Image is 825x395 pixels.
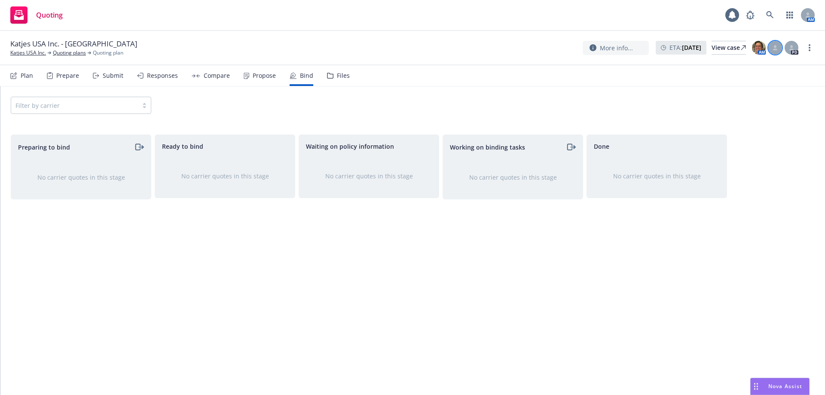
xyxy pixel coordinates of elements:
div: Bind [300,72,313,79]
span: Quoting [36,12,63,18]
div: Files [337,72,350,79]
a: moveRight [134,142,144,152]
div: No carrier quotes in this stage [313,171,425,181]
div: Responses [147,72,178,79]
div: Compare [204,72,230,79]
span: Katjes USA Inc. - [GEOGRAPHIC_DATA] [10,39,137,49]
span: Preparing to bind [18,143,70,152]
span: Done [594,142,609,151]
strong: [DATE] [682,43,701,52]
button: More info... [583,41,649,55]
div: Prepare [56,72,79,79]
a: moveRight [565,142,576,152]
div: No carrier quotes in this stage [25,173,137,182]
a: Quoting plans [53,49,86,57]
span: Ready to bind [162,142,203,151]
span: Nova Assist [768,383,802,390]
a: Report a Bug [742,6,759,24]
span: ETA : [669,43,701,52]
div: No carrier quotes in this stage [169,171,281,181]
a: Quoting [7,3,66,27]
div: View case [712,41,746,54]
a: View case [712,41,746,55]
div: Plan [21,72,33,79]
div: No carrier quotes in this stage [457,173,569,182]
div: Propose [253,72,276,79]
div: Submit [103,72,123,79]
span: More info... [600,43,633,52]
div: No carrier quotes in this stage [601,171,713,181]
span: Waiting on policy information [306,142,394,151]
a: more [804,43,815,53]
span: Working on binding tasks [450,143,525,152]
span: Quoting plan [93,49,123,57]
a: Katjes USA Inc. [10,49,46,57]
button: Nova Assist [750,378,810,395]
div: Drag to move [751,378,761,395]
img: photo [752,41,766,55]
a: Search [761,6,779,24]
a: Switch app [781,6,798,24]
